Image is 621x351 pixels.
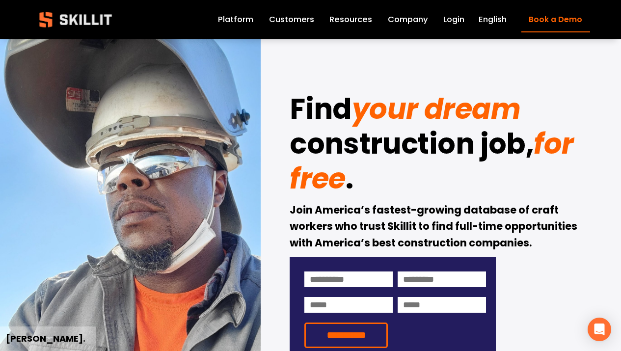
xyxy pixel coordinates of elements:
[479,14,507,26] span: English
[443,13,464,27] a: Login
[352,89,520,129] em: your dream
[346,159,353,198] strong: .
[6,332,85,345] strong: [PERSON_NAME].
[479,13,507,27] div: language picker
[290,124,580,198] em: for free
[329,13,372,27] a: folder dropdown
[329,14,372,26] span: Resources
[588,318,611,341] div: Open Intercom Messenger
[290,89,352,129] strong: Find
[290,203,579,250] strong: Join America’s fastest-growing database of craft workers who trust Skillit to find full-time oppo...
[218,13,253,27] a: Platform
[290,124,534,163] strong: construction job,
[269,13,314,27] a: Customers
[388,13,428,27] a: Company
[31,5,120,34] img: Skillit
[521,7,590,32] a: Book a Demo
